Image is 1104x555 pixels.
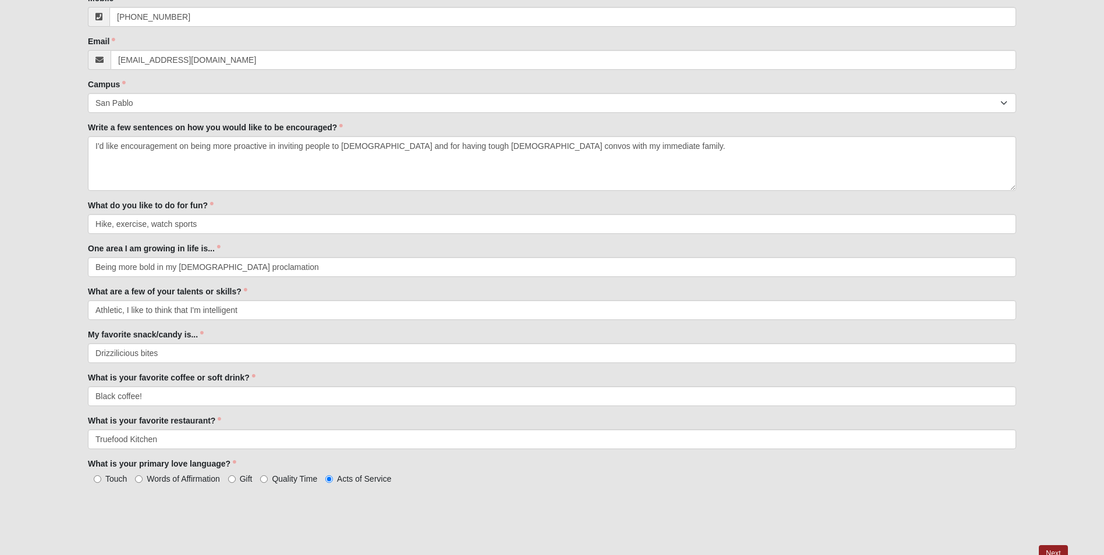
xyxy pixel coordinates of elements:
label: My favorite snack/candy is... [88,329,204,340]
label: What is your favorite restaurant? [88,415,221,426]
span: Quality Time [272,474,317,483]
span: Words of Affirmation [147,474,220,483]
span: Acts of Service [337,474,391,483]
span: Gift [240,474,253,483]
label: What is your favorite coffee or soft drink? [88,372,255,383]
label: What are a few of your talents or skills? [88,286,247,297]
label: Email [88,35,115,47]
label: Write a few sentences on how you would like to be encouraged? [88,122,343,133]
input: Words of Affirmation [135,475,143,483]
label: One area I am growing in life is... [88,243,221,254]
label: Campus [88,79,126,90]
input: Quality Time [260,475,268,483]
input: Gift [228,475,236,483]
label: What is your primary love language? [88,458,236,469]
span: Touch [105,474,127,483]
input: Touch [94,475,101,483]
label: What do you like to do for fun? [88,200,214,211]
input: Acts of Service [325,475,333,483]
